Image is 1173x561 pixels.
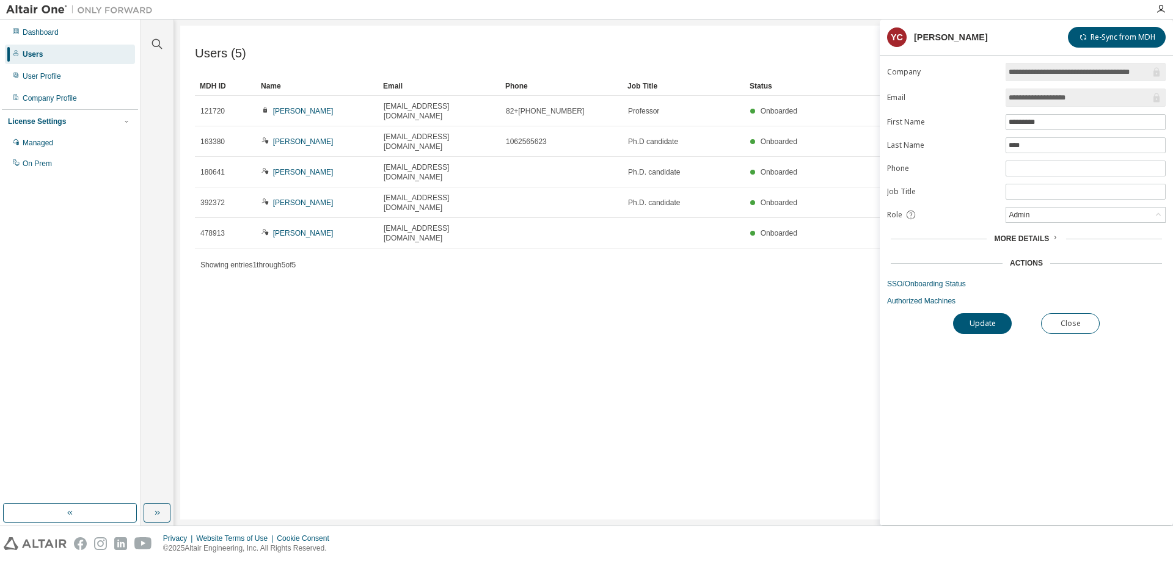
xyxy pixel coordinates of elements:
span: [EMAIL_ADDRESS][DOMAIN_NAME] [384,101,495,121]
span: Professor [628,106,659,116]
div: Admin [1007,208,1031,222]
label: Last Name [887,140,998,150]
div: MDH ID [200,76,251,96]
img: linkedin.svg [114,537,127,550]
span: Showing entries 1 through 5 of 5 [200,261,296,269]
div: Email [383,76,495,96]
span: 121720 [200,106,225,116]
div: Company Profile [23,93,77,103]
button: Update [953,313,1012,334]
div: Cookie Consent [277,534,336,543]
div: Website Terms of Use [196,534,277,543]
div: Admin [1006,208,1165,222]
span: 478913 [200,228,225,238]
p: © 2025 Altair Engineering, Inc. All Rights Reserved. [163,543,337,554]
a: SSO/Onboarding Status [887,279,1166,289]
a: [PERSON_NAME] [273,137,334,146]
span: [EMAIL_ADDRESS][DOMAIN_NAME] [384,132,495,151]
label: Job Title [887,187,998,197]
span: More Details [994,234,1049,243]
span: 180641 [200,167,225,177]
span: Onboarded [761,229,797,237]
button: Close [1041,313,1100,334]
span: Onboarded [761,198,797,207]
div: YC [887,27,907,47]
label: Company [887,67,998,77]
a: [PERSON_NAME] [273,198,334,207]
img: youtube.svg [134,537,152,550]
img: instagram.svg [94,537,107,550]
span: Onboarded [761,107,797,115]
span: [EMAIL_ADDRESS][DOMAIN_NAME] [384,162,495,182]
div: Privacy [163,534,196,543]
label: First Name [887,117,998,127]
img: Altair One [6,4,159,16]
span: Users (5) [195,46,246,60]
div: Phone [505,76,618,96]
div: On Prem [23,159,52,168]
button: Re-Sync from MDH [1068,27,1166,48]
span: 1062565623 [506,137,547,147]
span: Ph.D. candidate [628,198,680,208]
div: Job Title [627,76,740,96]
span: Onboarded [761,168,797,176]
div: User Profile [23,71,61,81]
div: Managed [23,138,53,148]
a: [PERSON_NAME] [273,168,334,176]
a: Authorized Machines [887,296,1166,306]
div: License Settings [8,117,66,126]
span: 392372 [200,198,225,208]
span: [EMAIL_ADDRESS][DOMAIN_NAME] [384,223,495,243]
span: 163380 [200,137,225,147]
div: Status [750,76,1089,96]
div: [PERSON_NAME] [914,32,988,42]
img: altair_logo.svg [4,537,67,550]
img: facebook.svg [74,537,87,550]
div: Dashboard [23,27,59,37]
div: Users [23,49,43,59]
span: Role [887,210,902,220]
span: Ph.D. candidate [628,167,680,177]
a: [PERSON_NAME] [273,229,334,237]
label: Email [887,93,998,103]
span: Onboarded [761,137,797,146]
div: Name [261,76,373,96]
span: Ph.D candidate [628,137,678,147]
label: Phone [887,164,998,173]
span: 82+[PHONE_NUMBER] [506,106,584,116]
span: [EMAIL_ADDRESS][DOMAIN_NAME] [384,193,495,212]
div: Actions [1010,258,1043,268]
a: [PERSON_NAME] [273,107,334,115]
